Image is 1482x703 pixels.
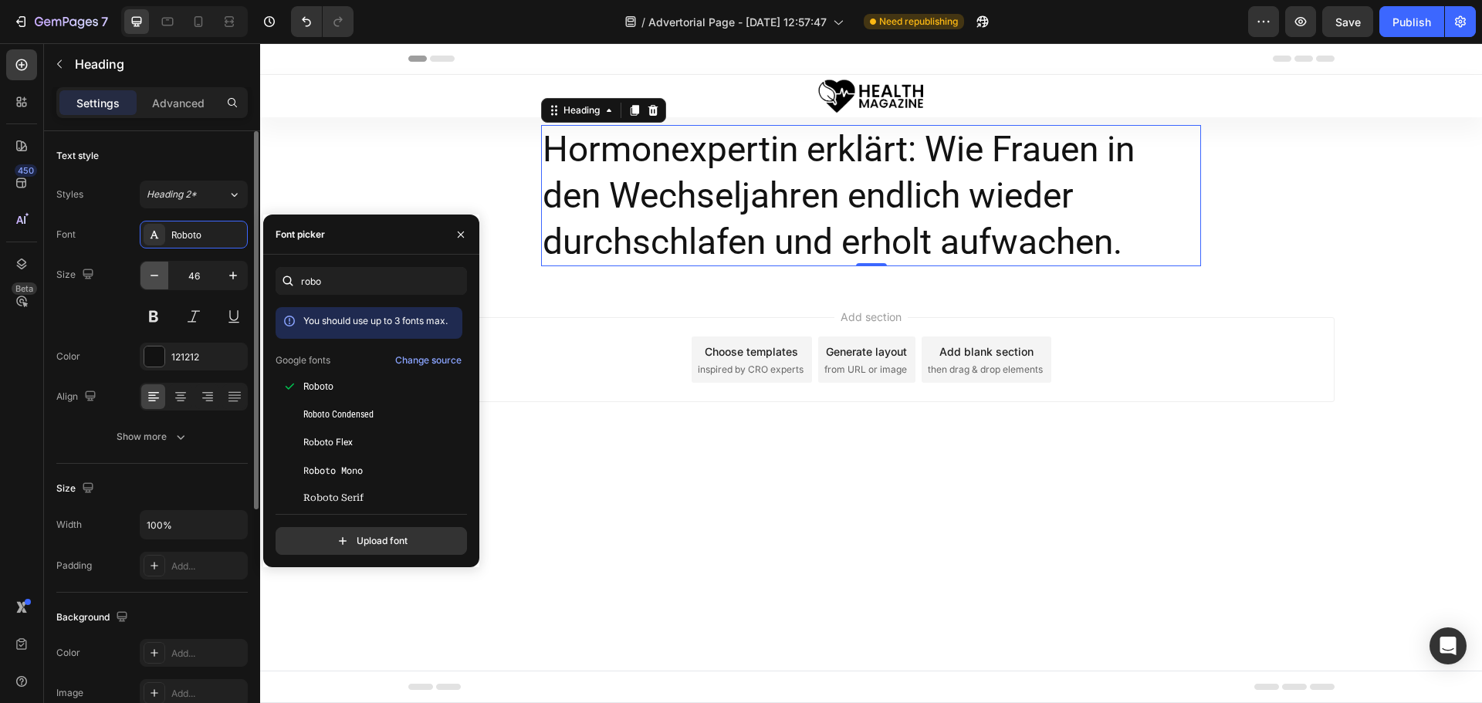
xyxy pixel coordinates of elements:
div: 450 [15,164,37,177]
input: Search font [276,267,467,295]
button: Show more [56,423,248,451]
div: Upload font [335,533,408,549]
div: Font [56,228,76,242]
div: Color [56,646,80,660]
p: Settings [76,95,120,111]
span: Roboto [303,380,333,394]
div: Publish [1392,14,1431,30]
p: Hormonexpertin erklärt: Wie Frauen in den Wechseljahren endlich wieder durchschlafen und erholt a... [283,83,939,221]
button: Heading 2* [140,181,248,208]
div: Color [56,350,80,363]
div: Show more [117,429,188,444]
div: Image [56,686,83,700]
div: Font picker [276,228,325,242]
div: Heading [300,60,343,74]
span: Advertorial Page - [DATE] 12:57:47 [648,14,827,30]
span: Add section [574,265,648,282]
div: Add... [171,647,244,661]
span: Save [1335,15,1361,29]
div: 121212 [171,350,244,364]
h2: Rich Text Editor. Editing area: main [281,82,941,223]
div: Add blank section [679,300,773,316]
div: Text style [56,149,99,163]
div: Add... [171,687,244,701]
span: Roboto Condensed [303,407,374,421]
p: Advanced [152,95,205,111]
div: Roboto [171,228,244,242]
p: Google fonts [276,353,330,367]
div: Align [56,387,100,407]
button: Publish [1379,6,1444,37]
div: Add... [171,559,244,573]
p: 7 [101,12,108,31]
span: then drag & drop elements [668,319,783,333]
div: Beta [12,282,37,295]
span: Roboto Mono [303,463,363,477]
div: Styles [56,188,83,201]
input: Auto [140,511,247,539]
div: Size [56,265,97,286]
span: You should use up to 3 fonts max. [303,315,448,326]
div: Width [56,518,82,532]
button: 7 [6,6,115,37]
div: Choose templates [445,300,538,316]
iframe: Design area [260,43,1482,703]
button: Change source [394,351,462,370]
div: Background [56,607,131,628]
span: Need republishing [879,15,958,29]
span: / [641,14,645,30]
div: Generate layout [566,300,647,316]
button: Save [1322,6,1373,37]
div: Undo/Redo [291,6,354,37]
div: Size [56,478,97,499]
span: Heading 2* [147,188,197,201]
button: Upload font [276,527,467,555]
div: Change source [395,353,462,367]
span: Roboto Serif [303,491,364,505]
div: Padding [56,559,92,573]
div: Open Intercom Messenger [1430,627,1467,664]
p: Heading [75,55,242,73]
span: inspired by CRO experts [438,319,543,333]
span: from URL or image [564,319,647,333]
span: Roboto Flex [303,435,353,449]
